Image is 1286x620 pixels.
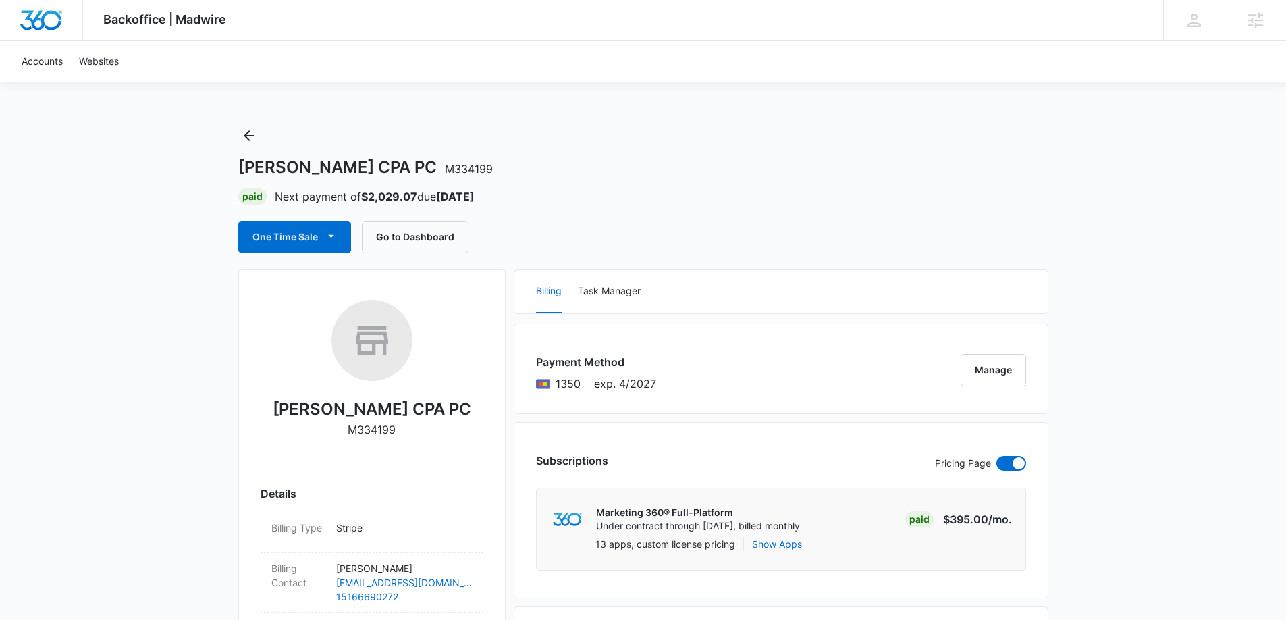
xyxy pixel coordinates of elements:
[271,521,325,535] dt: Billing Type
[595,537,735,551] p: 13 apps, custom license pricing
[536,270,562,313] button: Billing
[935,456,991,471] p: Pricing Page
[261,486,296,502] span: Details
[594,376,656,392] span: exp. 4/2027
[14,41,71,82] a: Accounts
[261,553,483,613] div: Billing Contact[PERSON_NAME][EMAIL_ADDRESS][DOMAIN_NAME]15166690272
[271,561,325,590] dt: Billing Contact
[348,421,396,438] p: M334199
[336,590,473,604] a: 15166690272
[596,519,800,533] p: Under contract through [DATE], billed monthly
[238,221,351,253] button: One Time Sale
[536,453,608,469] h3: Subscriptions
[336,575,473,590] a: [EMAIL_ADDRESS][DOMAIN_NAME]
[556,376,581,392] span: Mastercard ending with
[238,188,267,205] div: Paid
[536,354,656,370] h3: Payment Method
[752,537,802,551] button: Show Apps
[361,190,417,203] strong: $2,029.07
[553,513,582,527] img: marketing360Logo
[362,221,468,253] button: Go to Dashboard
[336,561,473,575] p: [PERSON_NAME]
[596,506,800,519] p: Marketing 360® Full-Platform
[275,188,475,205] p: Next payment of due
[238,125,260,147] button: Back
[905,511,934,527] div: Paid
[943,511,1012,527] p: $395.00
[103,12,226,26] span: Backoffice | Madwire
[961,354,1026,386] button: Manage
[445,162,493,176] span: M334199
[436,190,475,203] strong: [DATE]
[336,521,473,535] p: Stripe
[988,513,1012,526] span: /mo.
[261,513,483,553] div: Billing TypeStripe
[71,41,127,82] a: Websites
[238,157,493,178] h1: [PERSON_NAME] CPA PC
[578,270,641,313] button: Task Manager
[273,397,471,421] h2: [PERSON_NAME] CPA PC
